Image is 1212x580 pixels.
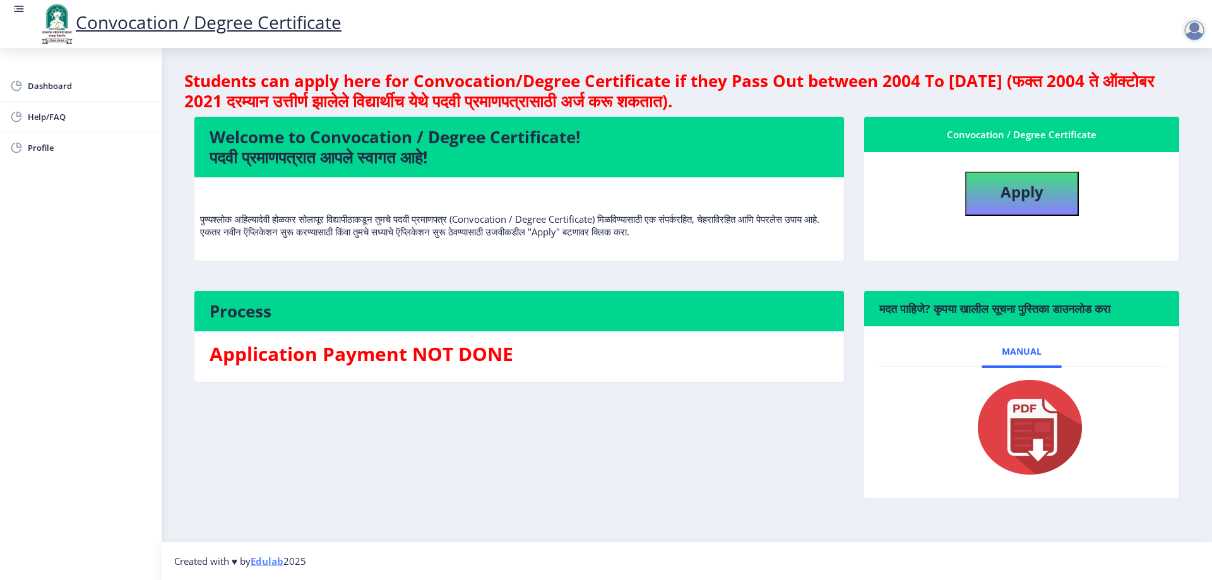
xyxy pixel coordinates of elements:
[959,377,1085,478] img: pdf.png
[879,301,1164,316] h6: मदत पाहिजे? कृपया खालील सूचना पुस्तिका डाउनलोड करा
[174,555,306,567] span: Created with ♥ by 2025
[210,127,829,167] h4: Welcome to Convocation / Degree Certificate! पदवी प्रमाणपत्रात आपले स्वागत आहे!
[200,187,838,238] p: पुण्यश्लोक अहिल्यादेवी होळकर सोलापूर विद्यापीठाकडून तुमचे पदवी प्रमाणपत्र (Convocation / Degree C...
[210,301,829,321] h4: Process
[28,78,151,93] span: Dashboard
[38,10,342,34] a: Convocation / Degree Certificate
[28,140,151,155] span: Profile
[184,71,1189,111] h4: Students can apply here for Convocation/Degree Certificate if they Pass Out between 2004 To [DATE...
[38,3,76,45] img: logo
[982,336,1062,367] a: Manual
[1001,181,1043,202] b: Apply
[210,341,829,367] h3: Application Payment NOT DONE
[1002,346,1042,357] span: Manual
[28,109,151,124] span: Help/FAQ
[251,555,283,567] a: Edulab
[879,127,1164,142] div: Convocation / Degree Certificate
[965,172,1079,216] button: Apply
